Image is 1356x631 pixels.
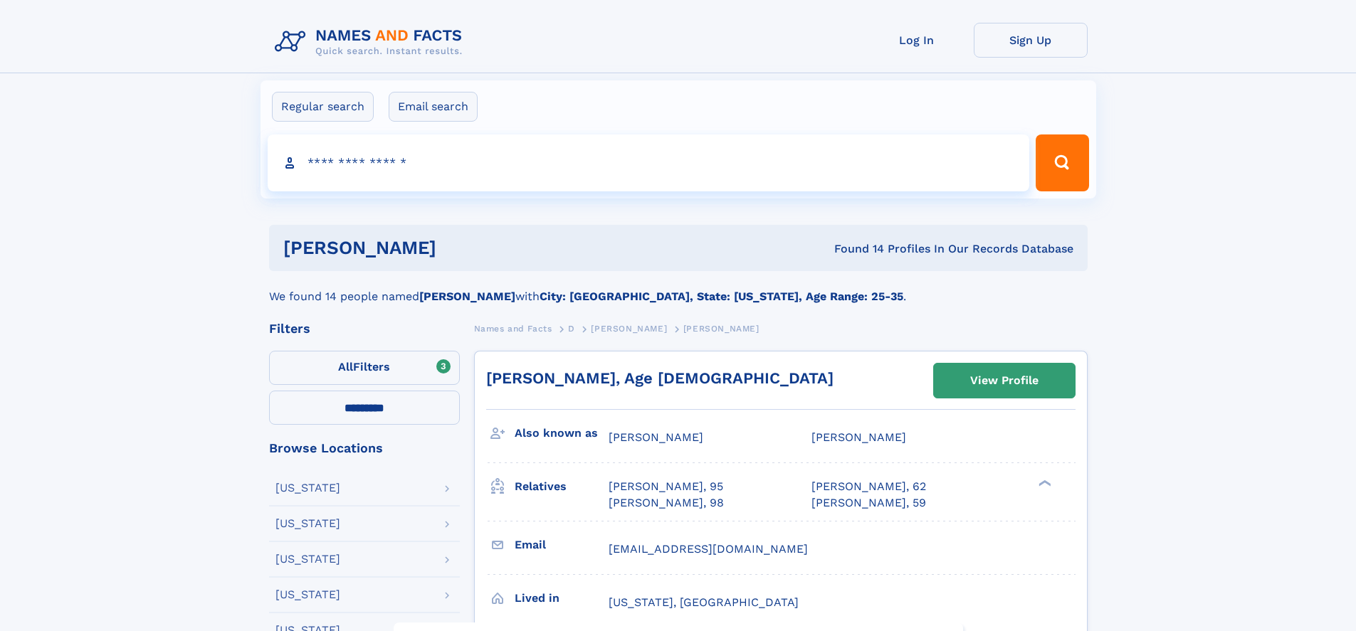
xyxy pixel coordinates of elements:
span: [PERSON_NAME] [591,324,667,334]
a: [PERSON_NAME], 62 [811,479,926,494]
a: [PERSON_NAME], 98 [609,495,724,511]
a: View Profile [934,364,1075,398]
div: View Profile [970,364,1039,397]
h3: Also known as [515,421,609,445]
input: search input [268,134,1030,191]
b: City: [GEOGRAPHIC_DATA], State: [US_STATE], Age Range: 25-35 [540,290,903,303]
label: Regular search [272,92,374,122]
a: [PERSON_NAME], 59 [811,495,926,511]
div: ❯ [1035,479,1052,488]
h3: Email [515,533,609,557]
div: [US_STATE] [275,553,340,565]
span: [US_STATE], [GEOGRAPHIC_DATA] [609,595,799,609]
div: Found 14 Profiles In Our Records Database [635,241,1073,257]
span: All [338,360,353,373]
span: [PERSON_NAME] [609,430,703,444]
button: Search Button [1036,134,1088,191]
div: [US_STATE] [275,482,340,494]
h3: Relatives [515,474,609,499]
a: Sign Up [974,23,1088,58]
h3: Lived in [515,586,609,610]
span: [PERSON_NAME] [683,324,760,334]
div: [US_STATE] [275,589,340,600]
a: D [568,319,575,337]
div: Filters [269,322,460,335]
div: We found 14 people named with . [269,271,1088,305]
label: Email search [389,92,478,122]
a: Names and Facts [474,319,552,337]
h1: [PERSON_NAME] [283,239,636,257]
span: [EMAIL_ADDRESS][DOMAIN_NAME] [609,542,808,556]
span: [PERSON_NAME] [811,430,906,444]
a: [PERSON_NAME], Age [DEMOGRAPHIC_DATA] [486,369,834,387]
b: [PERSON_NAME] [419,290,515,303]
span: D [568,324,575,334]
a: [PERSON_NAME] [591,319,667,337]
div: [US_STATE] [275,518,340,529]
a: Log In [860,23,974,58]
div: Browse Locations [269,442,460,455]
img: Logo Names and Facts [269,23,474,61]
a: [PERSON_NAME], 95 [609,479,723,494]
label: Filters [269,351,460,385]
